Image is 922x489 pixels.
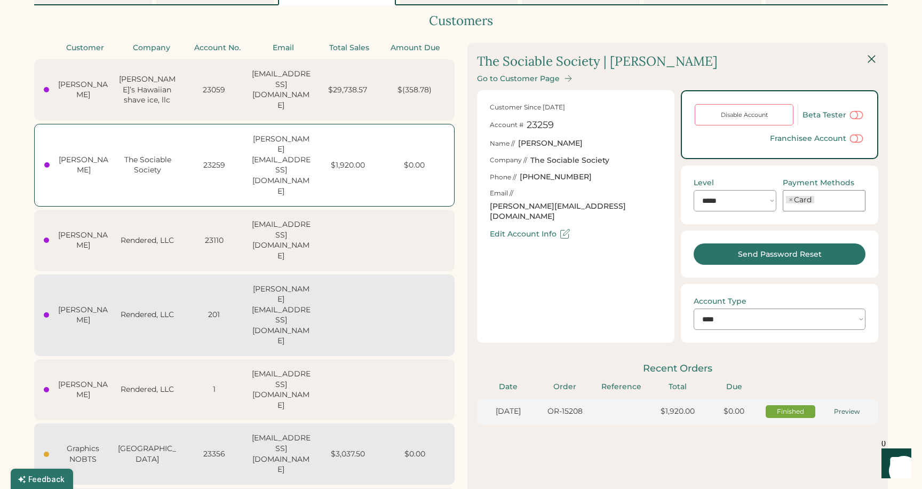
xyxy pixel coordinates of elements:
div: $1,920.00 [653,406,703,417]
div: [EMAIL_ADDRESS][DOMAIN_NAME] [251,69,311,111]
iframe: Front Chat [871,441,917,487]
div: [EMAIL_ADDRESS][DOMAIN_NAME] [251,369,311,411]
div: $(358.78) [385,85,445,96]
div: The Sociable Society [117,155,178,176]
div: Finished [766,407,816,416]
div: The Sociable Society | [PERSON_NAME] [477,52,718,70]
div: Email // [490,189,513,198]
div: [PERSON_NAME] [56,155,111,176]
div: [GEOGRAPHIC_DATA] [117,444,177,464]
div: Amount Due [385,43,445,53]
div: [PERSON_NAME] [55,80,110,100]
div: [DATE] [483,406,534,417]
div: Last seen today at 12:37 pm [44,238,49,243]
div: $3,037.50 [317,449,378,460]
div: [PERSON_NAME][EMAIL_ADDRESS][DOMAIN_NAME] [251,284,311,347]
div: $1,920.00 [317,160,378,171]
div: Account # [490,121,523,130]
div: Go to Customer Page [477,74,560,83]
div: Name // [490,139,515,148]
div: Last seen today at 12:36 pm [44,387,49,392]
div: OR-15208 [540,406,590,417]
div: [PERSON_NAME][EMAIL_ADDRESS][DOMAIN_NAME] [251,134,311,197]
div: Last seen today at 12:37 pm [44,312,49,318]
div: [PERSON_NAME]’s Hawaiian shave ice, llc [117,74,177,106]
div: Rendered, LLC [117,310,177,320]
div: 23259 [184,160,244,171]
div: Account No. [187,43,247,53]
div: Reference [596,382,646,392]
div: Graphics NOBTS [55,444,110,464]
div: Due [709,382,759,392]
div: [PERSON_NAME] [518,138,583,149]
div: Franchisee Account [770,134,846,143]
div: [PERSON_NAME] [55,380,110,400]
div: $29,738.57 [317,85,378,96]
div: The Sociable Society [530,155,609,166]
div: Customer [55,43,115,53]
button: Send Password Reset [694,243,865,265]
div: 23356 [184,449,244,460]
li: Card [786,196,814,203]
div: Customers [34,12,888,30]
div: Last seen today at 1:54 pm [44,87,49,92]
div: Rendered, LLC [117,235,177,246]
div: [PERSON_NAME] [55,230,110,251]
div: [EMAIL_ADDRESS][DOMAIN_NAME] [251,433,311,475]
div: Level [694,178,714,187]
div: Last seen today at 6:58 am [44,452,49,457]
div: $0.00 [384,160,444,171]
div: [PHONE_NUMBER] [520,172,592,183]
div: $0.00 [385,449,445,460]
div: 23110 [184,235,244,246]
div: 23259 [527,119,554,132]
div: Total Sales [320,43,379,53]
div: Company [122,43,181,53]
div: [PERSON_NAME][EMAIL_ADDRESS][DOMAIN_NAME] [490,201,662,222]
div: 201 [184,310,244,320]
div: Company // [490,156,527,165]
div: $0.00 [709,406,759,417]
div: Phone // [490,173,516,182]
button: Use this to limit an account deleting, copying, or editing products in their "My Products" page [848,132,864,145]
div: Date [483,382,534,392]
button: Disable Account [695,104,793,125]
div: 23059 [184,85,244,96]
span: × [789,196,793,203]
div: [PERSON_NAME] [55,305,110,326]
div: Payment Methods [783,178,854,187]
div: Customer Since [DATE] [490,103,565,112]
div: Order [540,382,590,392]
div: Edit Account Info [490,230,557,239]
div: Email [253,43,313,53]
div: Beta Tester [802,111,846,120]
div: Preview [822,407,872,416]
div: 1 [184,384,244,395]
div: Recent Orders [477,362,878,375]
div: Rendered, LLC [117,384,177,395]
div: Total [653,382,703,392]
div: Account Type [694,297,746,306]
div: [EMAIL_ADDRESS][DOMAIN_NAME] [251,219,311,261]
div: Last seen today at 1:18 pm [44,162,50,168]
